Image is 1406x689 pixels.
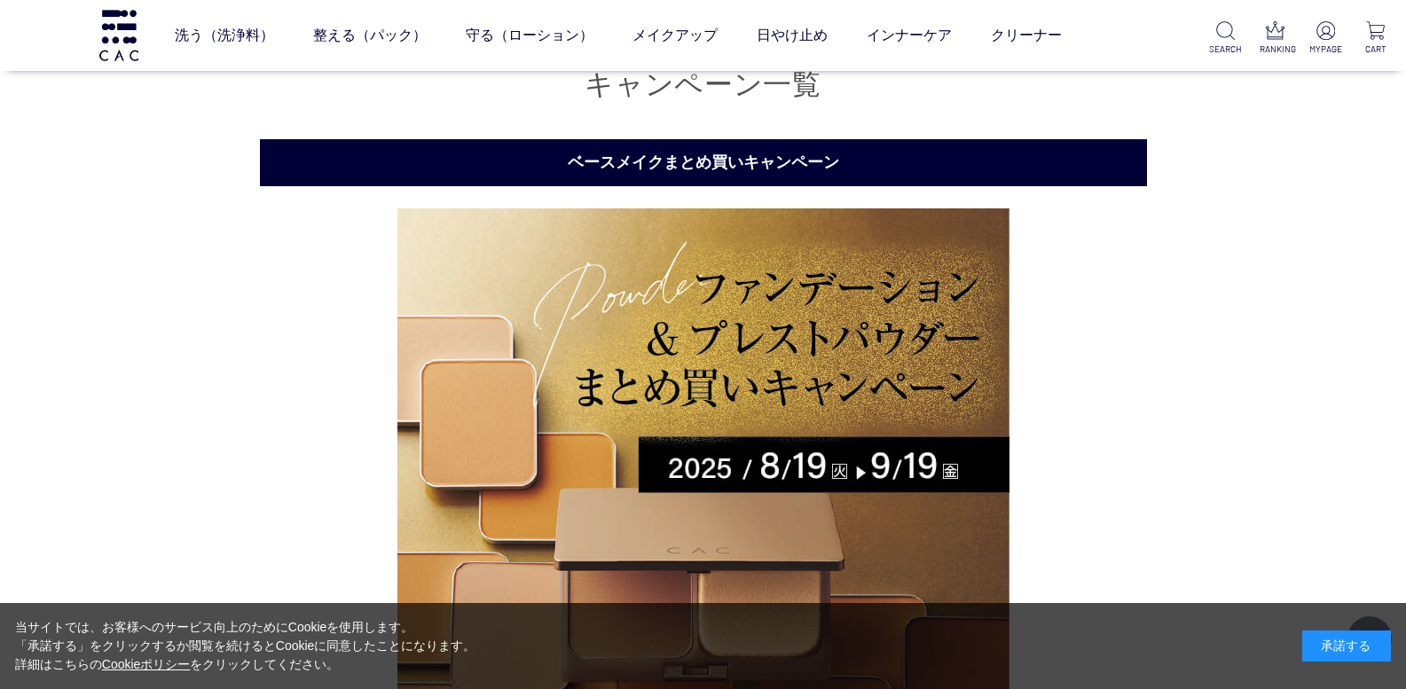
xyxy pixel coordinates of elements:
[867,11,952,60] a: インナーケア
[175,11,274,60] a: 洗う（洗浄料）
[1260,21,1292,56] a: RANKING
[97,10,141,60] img: logo
[1209,21,1241,56] a: SEARCH
[1302,630,1391,662] div: 承諾する
[102,657,191,671] a: Cookieポリシー
[1360,43,1392,56] p: CART
[1309,21,1341,56] a: MYPAGE
[757,11,828,60] a: 日やけ止め
[313,11,427,60] a: 整える（パック）
[991,11,1062,60] a: クリーナー
[260,139,1147,186] h2: ベースメイクまとめ買いキャンペーン
[632,11,718,60] a: メイクアップ
[1360,21,1392,56] a: CART
[1209,43,1241,56] p: SEARCH
[466,11,593,60] a: 守る（ローション）
[15,618,476,674] div: 当サイトでは、お客様へのサービス向上のためにCookieを使用します。 「承諾する」をクリックするか閲覧を続けるとCookieに同意したことになります。 詳細はこちらの をクリックしてください。
[1309,43,1341,56] p: MYPAGE
[1260,43,1292,56] p: RANKING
